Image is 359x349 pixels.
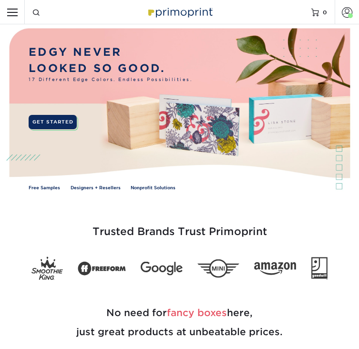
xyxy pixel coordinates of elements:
[29,60,192,76] p: LOOKED SO GOOD.
[71,185,121,191] a: Designers + Resellers
[29,115,77,129] a: GET STARTED
[197,259,239,278] img: Mini
[145,4,214,19] img: Primoprint
[29,185,60,191] a: Free Samples
[7,203,352,249] h3: Trusted Brands Trust Primoprint
[254,262,296,275] img: Amazon
[29,76,192,83] span: 17 Different Edge Colors. Endless Possibilities.
[323,9,327,15] span: 0
[141,262,183,276] img: Google
[131,185,175,191] a: Nonprofit Solutions
[311,257,328,280] img: Goodwill
[29,44,192,60] p: EDGY NEVER
[78,258,125,279] img: Freeform
[31,257,63,280] img: Smoothie King
[167,307,227,318] span: fancy boxes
